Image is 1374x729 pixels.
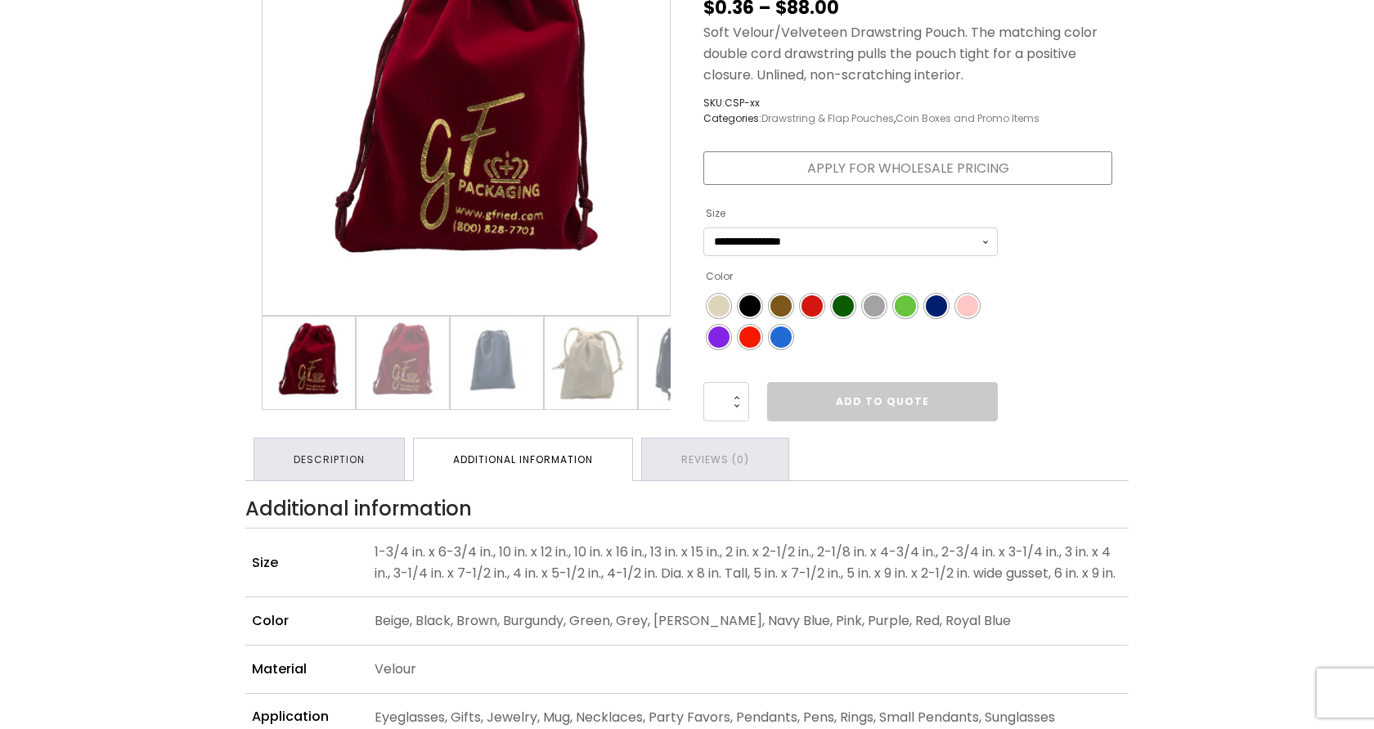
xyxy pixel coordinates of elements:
[451,317,543,409] img: Medium size Navy Blue velour drawstring bag.
[769,294,793,318] li: Brown
[703,382,749,421] input: Product quantity
[639,317,731,409] img: Small Navy Blue velour drawstring pouch.
[703,290,998,353] ul: Color
[375,604,1122,638] p: Beige, Black, Brown, Burgundy, Green, Grey, [PERSON_NAME], Navy Blue, Pink, Purple, Red, Royal Blue
[414,439,632,480] a: Additional information
[245,597,368,646] th: Color
[738,325,762,349] li: Red
[955,294,980,318] li: Pink
[703,151,1112,186] a: Apply for Wholesale Pricing
[893,294,918,318] li: Kelly Green
[831,294,855,318] li: Green
[706,200,725,227] label: Size
[375,652,1122,686] p: Velour
[800,294,824,318] li: Burgundy
[245,646,368,694] th: Material
[725,96,760,110] span: CSP-xx
[357,317,449,409] img: Medium size velvet burgundy drawstring pouch with gold foil logo.
[254,439,404,480] a: Description
[707,294,731,318] li: Beige
[545,317,637,409] img: Medium size beige velour bag.
[767,382,998,421] a: Add to Quote
[263,317,355,409] img: Medium size velvet burgundy drawstring pouch with gold foil logo.
[706,263,733,290] label: Color
[896,111,1039,125] a: Coin Boxes and Promo Items
[642,439,788,480] a: Reviews (0)
[245,529,368,597] th: Size
[703,95,1039,110] span: SKU:
[703,110,1039,126] span: Categories: ,
[862,294,887,318] li: Grey
[924,294,949,318] li: Navy Blue
[703,22,1112,85] p: Soft Velour/Velveteen Drawstring Pouch. The matching color double cord drawstring pulls the pouch...
[738,294,762,318] li: Black
[761,111,894,125] a: Drawstring & Flap Pouches
[245,497,1129,521] h2: Additional information
[769,325,793,349] li: Royal Blue
[707,325,731,349] li: Purple
[375,535,1122,590] p: 1-3/4 in. x 6-3/4 in., 10 in. x 12 in., 10 in. x 16 in., 13 in. x 15 in., 2 in. x 2-1/2 in., 2-1/...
